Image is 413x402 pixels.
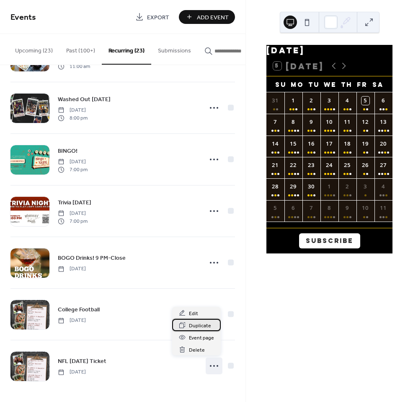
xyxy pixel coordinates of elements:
[189,309,198,318] span: Edit
[273,76,289,92] div: Su
[271,161,280,170] div: 21
[10,9,36,26] span: Events
[325,118,334,126] div: 10
[58,95,111,104] span: Washed Out [DATE]
[58,114,88,122] span: 8:00 pm
[289,97,298,105] div: 1
[189,321,211,330] span: Duplicate
[189,334,214,342] span: Event page
[197,13,229,22] span: Add Event
[102,34,151,65] button: Recurring (23)
[59,34,102,64] button: Past (100+)
[307,97,316,105] div: 2
[343,97,352,105] div: 4
[58,166,88,173] span: 7:00 pm
[361,204,370,212] div: 10
[379,118,388,126] div: 13
[379,140,388,148] div: 20
[147,13,169,22] span: Export
[289,183,298,191] div: 29
[289,118,298,126] div: 8
[325,97,334,105] div: 3
[58,253,126,263] a: BOGO Drinks! 9 PM-Close
[58,147,77,156] span: BINGO!
[151,34,198,64] button: Submissions
[322,76,339,92] div: We
[361,183,370,191] div: 3
[58,368,86,376] span: [DATE]
[325,204,334,212] div: 8
[343,204,352,212] div: 9
[379,183,388,191] div: 4
[339,76,354,92] div: Th
[361,161,370,170] div: 26
[271,183,280,191] div: 28
[8,34,59,64] button: Upcoming (23)
[361,140,370,148] div: 19
[58,217,88,225] span: 7:00 pm
[271,204,280,212] div: 5
[58,317,86,324] span: [DATE]
[271,97,280,105] div: 31
[343,140,352,148] div: 18
[379,97,388,105] div: 6
[289,161,298,170] div: 22
[307,183,316,191] div: 30
[179,10,235,24] button: Add Event
[58,305,100,314] a: College Football
[325,161,334,170] div: 24
[58,210,88,217] span: [DATE]
[58,265,86,273] span: [DATE]
[289,204,298,212] div: 6
[379,204,388,212] div: 11
[289,76,306,92] div: Mo
[58,198,91,207] a: Trivia [DATE]
[58,357,106,366] span: NFL [DATE] Ticket
[266,45,392,56] div: [DATE]
[58,63,90,70] span: 11:00 am
[129,10,176,24] a: Export
[370,76,386,92] div: Sa
[343,118,352,126] div: 11
[354,76,370,92] div: Fr
[58,94,111,104] a: Washed Out [DATE]
[379,161,388,170] div: 27
[58,305,100,314] span: College Football
[343,161,352,170] div: 25
[307,161,316,170] div: 23
[189,346,205,355] span: Delete
[271,140,280,148] div: 14
[325,140,334,148] div: 17
[289,140,298,148] div: 15
[58,198,91,207] span: Trivia [DATE]
[58,146,77,156] a: BINGO!
[343,183,352,191] div: 2
[58,158,88,166] span: [DATE]
[58,107,88,114] span: [DATE]
[307,140,316,148] div: 16
[361,118,370,126] div: 12
[307,204,316,212] div: 7
[325,183,334,191] div: 1
[271,118,280,126] div: 7
[58,356,106,366] a: NFL [DATE] Ticket
[307,118,316,126] div: 9
[306,76,321,92] div: Tu
[58,254,126,263] span: BOGO Drinks! 9 PM-Close
[361,97,370,105] div: 5
[299,233,360,248] button: Subscribe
